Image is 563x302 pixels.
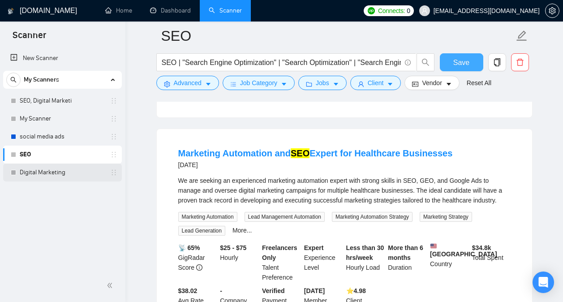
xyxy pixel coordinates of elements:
span: edit [516,30,528,42]
span: idcard [412,81,418,87]
b: Verified [262,287,285,294]
span: caret-down [281,81,287,87]
div: Duration [386,243,428,282]
span: info-circle [405,60,411,65]
div: [DATE] [178,160,453,170]
button: search [6,73,21,87]
b: ⭐️ 4.98 [346,287,366,294]
div: Country [428,243,470,282]
span: delete [511,58,529,66]
span: holder [110,151,117,158]
button: delete [511,53,529,71]
span: copy [489,58,506,66]
div: Talent Preference [260,243,302,282]
a: setting [545,7,559,14]
b: More than 6 months [388,244,423,261]
div: Total Spent [470,243,512,282]
span: Connects: [378,6,405,16]
b: Less than 30 hrs/week [346,244,384,261]
b: Freelancers Only [262,244,297,261]
span: Save [453,57,469,68]
span: search [7,77,20,83]
a: SEO [20,146,105,164]
a: SEO, Digital Marketi [20,92,105,110]
button: userClientcaret-down [350,76,401,90]
span: My Scanners [24,71,59,89]
a: searchScanner [209,7,242,14]
span: folder [306,81,312,87]
img: upwork-logo.png [368,7,375,14]
li: My Scanners [3,71,122,181]
a: More... [232,227,252,234]
button: folderJobscaret-down [298,76,347,90]
span: setting [164,81,170,87]
b: [GEOGRAPHIC_DATA] [430,243,497,258]
span: 0 [407,6,410,16]
span: caret-down [446,81,452,87]
a: dashboardDashboard [150,7,191,14]
a: My Scanner [20,110,105,128]
a: New Scanner [10,49,115,67]
span: Advanced [174,78,202,88]
span: Job Category [240,78,277,88]
button: Save [440,53,483,71]
img: 🇺🇸 [430,243,437,249]
a: Marketing Automation andSEOExpert for Healthcare Businesses [178,148,453,158]
b: Expert [304,244,324,251]
span: Marketing Strategy [420,212,472,222]
button: copy [488,53,506,71]
input: Search Freelance Jobs... [162,57,401,68]
b: 📡 65% [178,244,200,251]
b: $38.02 [178,287,198,294]
span: caret-down [205,81,211,87]
span: user [358,81,364,87]
a: homeHome [105,7,132,14]
button: search [417,53,434,71]
button: settingAdvancedcaret-down [156,76,219,90]
div: GigRadar Score [176,243,219,282]
mark: SEO [291,148,309,158]
span: double-left [107,281,116,290]
div: Open Intercom Messenger [533,272,554,293]
span: Scanner [5,29,53,47]
span: Marketing Automation [178,212,237,222]
span: user [421,8,428,14]
span: bars [230,81,236,87]
div: Experience Level [302,243,344,282]
div: Hourly Load [344,243,387,282]
span: holder [110,133,117,140]
input: Scanner name... [161,25,514,47]
span: caret-down [333,81,339,87]
span: Jobs [316,78,329,88]
div: Hourly [218,243,260,282]
img: logo [8,4,14,18]
button: setting [545,4,559,18]
a: Reset All [467,78,491,88]
span: Marketing Automation Strategy [332,212,413,222]
span: Vendor [422,78,442,88]
span: setting [546,7,559,14]
span: search [417,58,434,66]
button: idcardVendorcaret-down [404,76,459,90]
span: Client [368,78,384,88]
span: holder [110,97,117,104]
button: barsJob Categorycaret-down [223,76,295,90]
li: New Scanner [3,49,122,67]
a: social media ads [20,128,105,146]
b: - [220,287,222,294]
b: $25 - $75 [220,244,246,251]
span: holder [110,115,117,122]
a: Digital Marketing [20,164,105,181]
span: info-circle [196,264,202,271]
span: holder [110,169,117,176]
b: $ 34.8k [472,244,491,251]
span: Lead Generation [178,226,225,236]
b: [DATE] [304,287,325,294]
div: We are seeking an experienced marketing automation expert with strong skills in SEO, GEO, and Goo... [178,176,511,205]
span: Lead Management Automation [245,212,325,222]
span: caret-down [387,81,393,87]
